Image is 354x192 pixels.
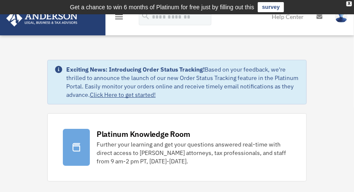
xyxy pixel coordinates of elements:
[90,91,156,99] a: Click Here to get started!
[114,15,124,22] a: menu
[97,129,190,139] div: Platinum Knowledge Room
[70,2,254,12] div: Get a chance to win 6 months of Platinum for free just by filling out this
[97,140,291,165] div: Further your learning and get your questions answered real-time with direct access to [PERSON_NAM...
[66,66,205,73] strong: Exciting News: Introducing Order Status Tracking!
[66,65,300,99] div: Based on your feedback, we're thrilled to announce the launch of our new Order Status Tracking fe...
[335,11,348,23] img: User Pic
[114,12,124,22] i: menu
[346,1,352,6] div: close
[141,11,150,21] i: search
[258,2,284,12] a: survey
[47,113,307,181] a: Platinum Knowledge Room Further your learning and get your questions answered real-time with dire...
[4,10,80,27] img: Anderson Advisors Platinum Portal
